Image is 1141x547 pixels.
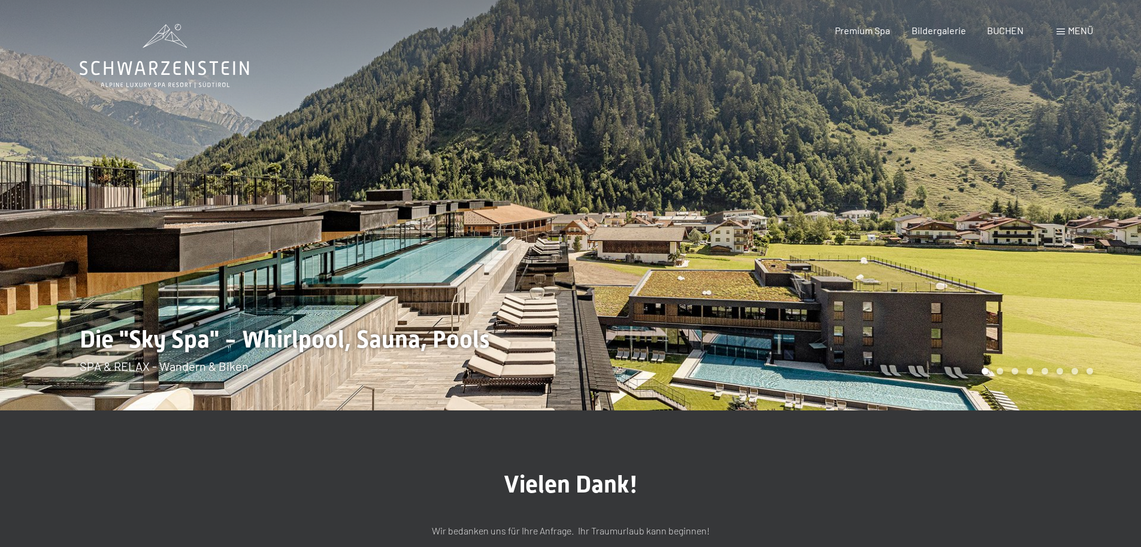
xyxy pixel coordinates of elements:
a: Bildergalerie [912,25,966,36]
p: Wir bedanken uns für Ihre Anfrage. Ihr Traumurlaub kann beginnen! [271,523,870,539]
span: Vielen Dank! [504,470,638,498]
div: Carousel Page 2 [997,368,1003,374]
div: Carousel Pagination [977,368,1093,374]
div: Carousel Page 6 [1057,368,1063,374]
a: BUCHEN [987,25,1024,36]
a: Premium Spa [835,25,890,36]
div: Carousel Page 5 [1042,368,1048,374]
div: Carousel Page 3 [1012,368,1018,374]
div: Carousel Page 1 (Current Slide) [982,368,988,374]
div: Carousel Page 4 [1027,368,1033,374]
span: Menü [1068,25,1093,36]
div: Carousel Page 8 [1086,368,1093,374]
div: Carousel Page 7 [1072,368,1078,374]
